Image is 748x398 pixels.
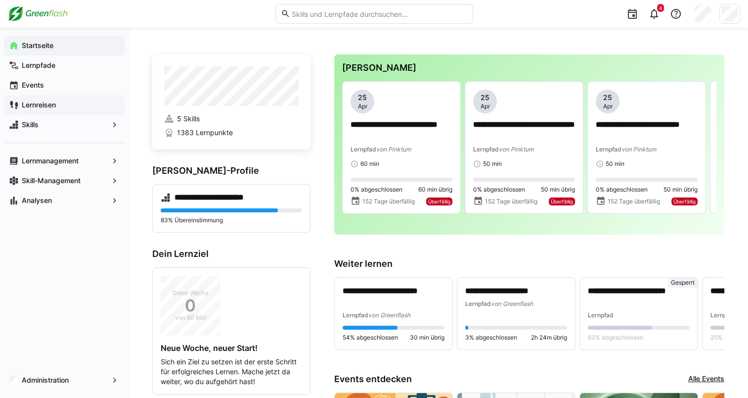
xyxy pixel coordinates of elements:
h3: Events entdecken [334,374,412,385]
span: 0% abgeschlossen [596,186,648,194]
span: 25 [358,93,367,102]
h4: Neue Woche, neuer Start! [161,343,302,353]
span: von Greenflash [368,311,410,319]
p: 83% Übereinstimmung [161,216,302,224]
span: Überfällig [673,199,696,204]
span: 152 Tage überfällig [485,198,537,205]
span: Lernpfad [588,311,614,319]
span: 50 min übrig [541,186,575,194]
span: Lernpfad [473,146,499,153]
span: Lernpfad [465,300,491,307]
span: von Pinktum [621,146,656,153]
span: von Greenflash [491,300,533,307]
p: Sich ein Ziel zu setzen ist der erste Schritt für erfolgreiches Lernen. Mache jetzt da weiter, wo... [161,357,302,387]
span: 152 Tage überfällig [362,198,415,205]
h3: Weiter lernen [334,258,724,269]
span: Apr [358,102,367,110]
h3: [PERSON_NAME] [342,62,716,73]
span: 0% abgeschlossen [473,186,525,194]
span: 1383 Lernpunkte [177,128,233,138]
span: 50 min [483,160,502,168]
span: Überfällig [551,199,573,204]
span: 25 [481,93,489,102]
a: Alle Events [688,374,724,385]
span: 25 [603,93,612,102]
span: von Pinktum [376,146,411,153]
span: 3% abgeschlossen [465,334,517,342]
h3: Dein Lernziel [152,249,310,259]
h3: [PERSON_NAME]-Profile [152,165,310,176]
span: von Pinktum [499,146,533,153]
span: 50 min [606,160,624,168]
span: Lernpfad [343,311,368,319]
span: Lernpfad [710,311,736,319]
span: Apr [481,102,490,110]
span: 60 min [360,160,379,168]
span: 152 Tage überfällig [608,198,660,205]
span: 5 Skills [177,114,200,124]
span: 50 min übrig [663,186,698,194]
span: 30 min übrig [410,334,444,342]
span: Lernpfad [596,146,621,153]
span: 4 [659,5,662,11]
span: 63% abgeschlossen [588,334,643,342]
span: 0% abgeschlossen [351,186,402,194]
a: 5 Skills [164,114,299,124]
input: Skills und Lernpfade durchsuchen… [290,9,467,18]
span: Lernpfad [351,146,376,153]
span: Gesperrt [671,279,695,287]
span: Apr [603,102,613,110]
span: 2h 24m übrig [531,334,567,342]
span: 60 min übrig [418,186,452,194]
span: 54% abgeschlossen [343,334,398,342]
span: Überfällig [428,199,450,204]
